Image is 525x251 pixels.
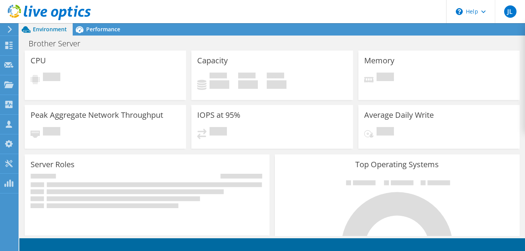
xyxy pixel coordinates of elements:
h3: CPU [31,56,46,65]
h3: IOPS at 95% [197,111,240,119]
span: Pending [43,73,60,83]
h4: 0 GiB [267,80,286,89]
h4: 0 GiB [238,80,258,89]
h1: Brother Server [25,39,92,48]
span: Performance [86,25,120,33]
span: Environment [33,25,67,33]
h3: Top Operating Systems [281,160,514,169]
span: Pending [43,127,60,137]
h3: Server Roles [31,160,75,169]
span: Pending [377,127,394,137]
span: Used [210,73,227,80]
h3: Peak Aggregate Network Throughput [31,111,163,119]
h3: Capacity [197,56,228,65]
span: Pending [210,127,227,137]
span: Total [267,73,284,80]
span: Pending [377,73,394,83]
h4: 0 GiB [210,80,229,89]
h3: Average Daily Write [364,111,434,119]
h3: Memory [364,56,394,65]
span: JL [504,5,516,18]
svg: \n [456,8,463,15]
span: Free [238,73,256,80]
